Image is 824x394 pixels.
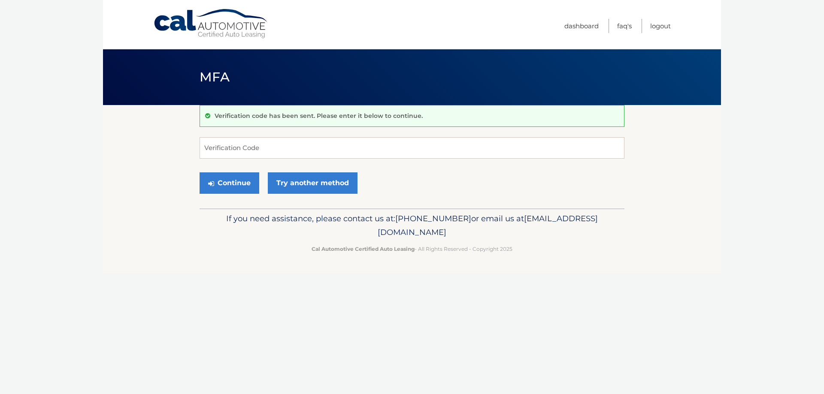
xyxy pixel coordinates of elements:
span: [EMAIL_ADDRESS][DOMAIN_NAME] [378,214,598,237]
input: Verification Code [200,137,624,159]
span: [PHONE_NUMBER] [395,214,471,223]
a: FAQ's [617,19,632,33]
button: Continue [200,172,259,194]
a: Cal Automotive [153,9,269,39]
p: - All Rights Reserved - Copyright 2025 [205,244,619,253]
a: Dashboard [564,19,599,33]
strong: Cal Automotive Certified Auto Leasing [312,246,415,252]
a: Try another method [268,172,357,194]
a: Logout [650,19,671,33]
span: MFA [200,69,230,85]
p: If you need assistance, please contact us at: or email us at [205,212,619,239]
p: Verification code has been sent. Please enter it below to continue. [215,112,423,120]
